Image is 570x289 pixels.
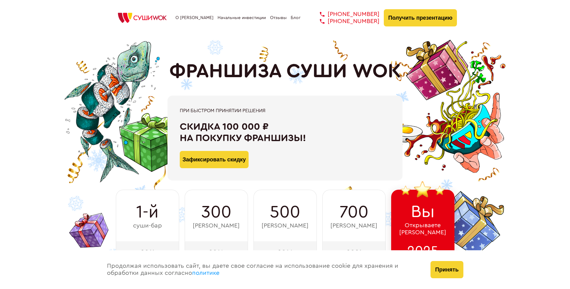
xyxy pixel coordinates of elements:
[430,261,463,278] button: Принять
[330,222,377,229] span: [PERSON_NAME]
[113,11,171,25] img: СУШИWOK
[340,202,368,222] span: 700
[270,15,287,20] a: Отзывы
[180,121,390,144] div: Скидка 100 000 ₽ на покупку франшизы!
[254,241,317,263] div: 2016
[391,241,454,263] div: 2025
[311,11,379,18] a: [PHONE_NUMBER]
[399,222,446,236] span: Открываете [PERSON_NAME]
[175,15,214,20] a: О [PERSON_NAME]
[192,270,219,276] a: политике
[180,151,249,168] button: Зафиксировать скидку
[322,241,386,263] div: 2021
[261,222,309,229] span: [PERSON_NAME]
[116,241,179,263] div: 2011
[180,108,390,113] div: При быстром принятии решения
[169,60,401,83] h1: ФРАНШИЗА СУШИ WOK
[218,15,266,20] a: Начальные инвестиции
[101,250,425,289] div: Продолжая использовать сайт, вы даете свое согласие на использование cookie для хранения и обрабо...
[136,202,159,222] span: 1-й
[193,222,240,229] span: [PERSON_NAME]
[201,202,231,222] span: 300
[133,222,162,229] span: суши-бар
[185,241,248,263] div: 2014
[311,18,379,25] a: [PHONE_NUMBER]
[270,202,300,222] span: 500
[291,15,301,20] a: Блог
[411,202,435,222] span: Вы
[384,9,457,26] button: Получить презентацию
